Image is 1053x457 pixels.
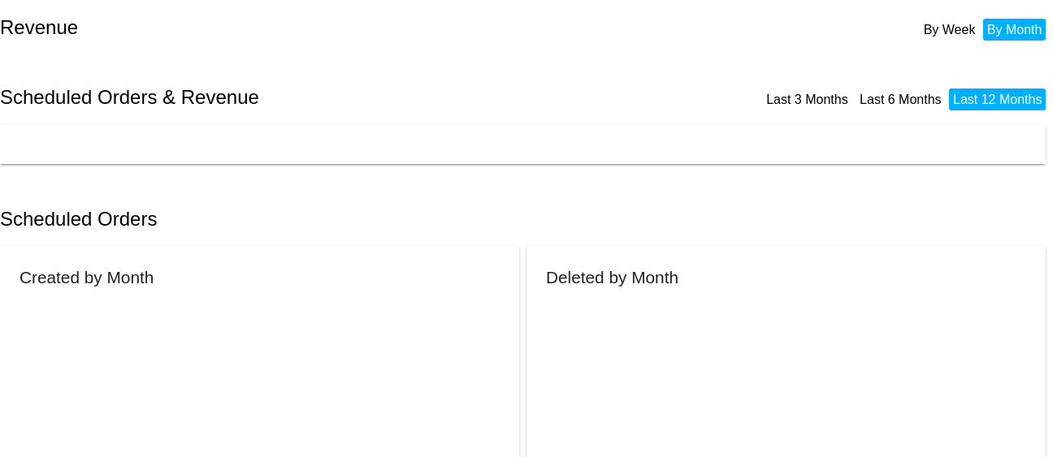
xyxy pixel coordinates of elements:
a: Last 6 Months [860,93,942,106]
li: By Week [920,19,980,41]
a: Last 12 Months [953,93,1042,106]
h2: Created by Month [19,268,154,287]
a: Last 3 Months [766,93,848,106]
h2: Deleted by Month [546,268,678,287]
li: By Month [983,19,1046,41]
